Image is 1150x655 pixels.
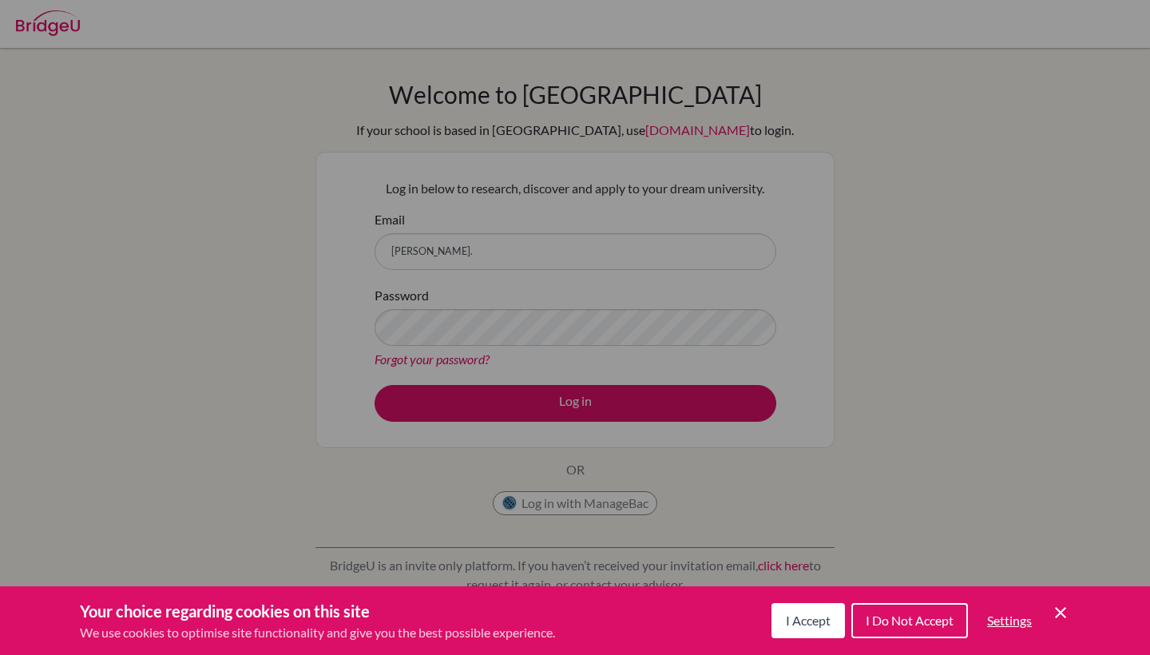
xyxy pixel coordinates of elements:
button: Save and close [1051,603,1070,622]
span: I Accept [786,613,831,628]
button: I Accept [771,603,845,638]
p: We use cookies to optimise site functionality and give you the best possible experience. [80,623,555,642]
span: I Do Not Accept [866,613,954,628]
h3: Your choice regarding cookies on this site [80,599,555,623]
span: Settings [987,613,1032,628]
button: Settings [974,605,1045,637]
button: I Do Not Accept [851,603,968,638]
